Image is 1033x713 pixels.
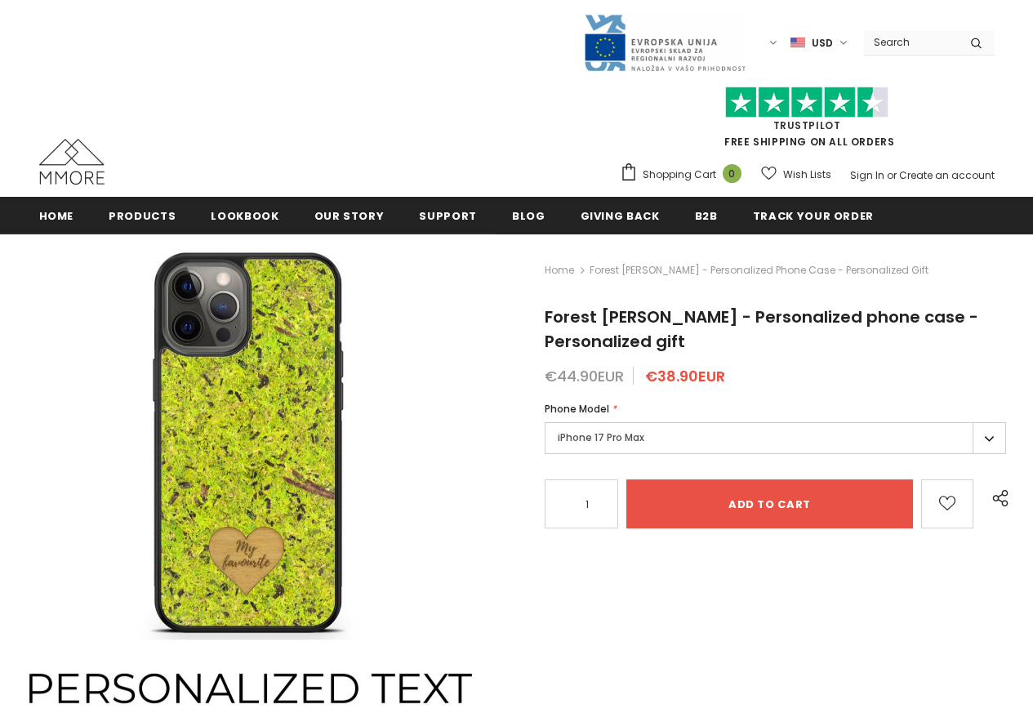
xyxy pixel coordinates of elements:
[512,197,545,234] a: Blog
[753,197,874,234] a: Track your order
[620,163,750,187] a: Shopping Cart 0
[773,118,841,132] a: Trustpilot
[725,87,888,118] img: Trust Pilot Stars
[695,197,718,234] a: B2B
[419,197,477,234] a: support
[512,208,545,224] span: Blog
[314,208,385,224] span: Our Story
[211,208,278,224] span: Lookbook
[39,208,74,224] span: Home
[109,208,176,224] span: Products
[583,13,746,73] img: Javni Razpis
[581,208,660,224] span: Giving back
[39,197,74,234] a: Home
[620,94,995,149] span: FREE SHIPPING ON ALL ORDERS
[545,261,574,280] a: Home
[545,402,609,416] span: Phone Model
[626,479,913,528] input: Add to cart
[761,160,831,189] a: Wish Lists
[545,366,624,386] span: €44.90EUR
[545,422,1006,454] label: iPhone 17 Pro Max
[695,208,718,224] span: B2B
[581,197,660,234] a: Giving back
[314,197,385,234] a: Our Story
[590,261,928,280] span: Forest [PERSON_NAME] - Personalized phone case - Personalized gift
[850,168,884,182] a: Sign In
[887,168,897,182] span: or
[583,35,746,49] a: Javni Razpis
[812,35,833,51] span: USD
[643,167,716,183] span: Shopping Cart
[790,36,805,50] img: USD
[645,366,725,386] span: €38.90EUR
[39,139,105,185] img: MMORE Cases
[419,208,477,224] span: support
[864,30,958,54] input: Search Site
[211,197,278,234] a: Lookbook
[723,164,741,183] span: 0
[109,197,176,234] a: Products
[783,167,831,183] span: Wish Lists
[545,305,978,353] span: Forest [PERSON_NAME] - Personalized phone case - Personalized gift
[899,168,995,182] a: Create an account
[753,208,874,224] span: Track your order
